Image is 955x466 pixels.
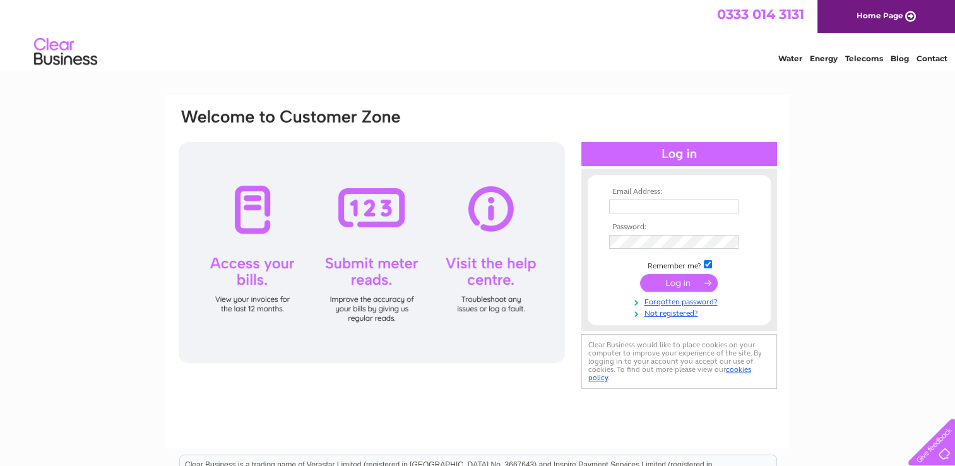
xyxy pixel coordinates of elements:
[810,54,838,63] a: Energy
[606,258,752,271] td: Remember me?
[778,54,802,63] a: Water
[845,54,883,63] a: Telecoms
[180,7,776,61] div: Clear Business is a trading name of Verastar Limited (registered in [GEOGRAPHIC_DATA] No. 3667643...
[609,306,752,318] a: Not registered?
[606,188,752,196] th: Email Address:
[606,223,752,232] th: Password:
[717,6,804,22] a: 0333 014 3131
[640,274,718,292] input: Submit
[33,33,98,71] img: logo.png
[588,365,751,382] a: cookies policy
[581,334,777,389] div: Clear Business would like to place cookies on your computer to improve your experience of the sit...
[916,54,947,63] a: Contact
[609,295,752,307] a: Forgotten password?
[891,54,909,63] a: Blog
